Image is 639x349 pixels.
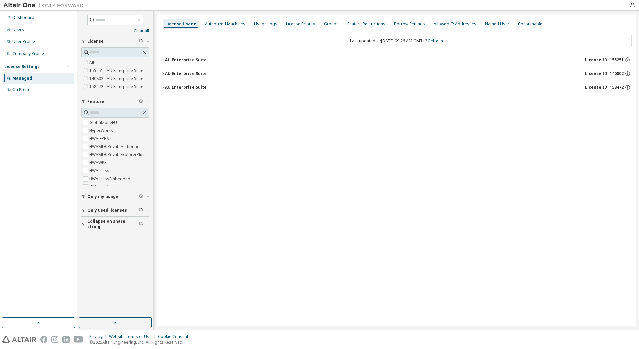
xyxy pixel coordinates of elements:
button: Feature [81,94,149,109]
button: AU Enterprise SuiteLicense ID: 140802 [161,66,632,81]
div: Last updated at: [DATE] 09:26 AM GMT+2 [161,34,632,48]
div: Borrow Settings [394,21,425,27]
span: License ID: 158472 [585,85,624,90]
div: User Profile [12,39,35,44]
span: Clear filter [139,39,143,44]
div: License Settings [4,64,40,69]
div: Allowed IP Addresses [434,21,476,27]
label: HWAccess [89,167,111,175]
label: 140802 - AU Enterprise Suite [89,75,145,83]
span: Clear filter [139,208,143,213]
div: AU Enterprise Suite [165,85,207,90]
div: Website Terms of Use [109,334,158,339]
div: Users [12,27,24,32]
span: Clear filter [139,194,143,199]
div: Consumables [518,21,545,27]
img: facebook.svg [40,336,47,343]
span: License ID: 155251 [585,57,624,63]
button: License [81,34,149,49]
img: linkedin.svg [62,336,70,343]
div: Usage Logs [254,21,277,27]
div: License Priority [286,21,315,27]
span: Only my usage [87,194,118,199]
span: Collapse on share string [87,219,139,229]
img: Altair One [3,2,87,9]
button: AU Enterprise SuiteLicense ID: 155251 [161,52,632,67]
div: Dashboard [12,15,34,20]
span: Clear filter [139,99,143,104]
div: Authorized Machines [205,21,245,27]
a: Refresh [428,38,443,44]
div: AU Enterprise Suite [165,57,207,63]
label: HWActivate [89,183,112,191]
button: Collapse on share string [81,217,149,231]
div: License Usage [165,21,196,27]
label: HWAccessEmbedded [89,175,132,183]
button: Only used licenses [81,203,149,218]
a: Clear all [81,28,149,34]
img: altair_logo.svg [2,336,36,343]
div: Privacy [89,334,109,339]
label: 155251 - AU Enterprise Suite [89,67,145,75]
label: HWAMDCPrivateExplorerPlus [89,151,146,159]
span: License [87,39,104,44]
label: HWAIFPBS [89,135,110,143]
label: GlobalZoneEU [89,119,118,127]
div: Feature Restrictions [347,21,385,27]
label: All [89,59,95,67]
div: On Prem [12,87,29,92]
div: Managed [12,76,32,81]
img: instagram.svg [51,336,58,343]
span: Feature [87,99,104,104]
div: Cookie Consent [158,334,193,339]
span: License ID: 140802 [585,71,624,76]
label: HWAMDCPrivateAuthoring [89,143,141,151]
div: Named User [485,21,509,27]
button: Only my usage [81,189,149,204]
span: Clear filter [139,221,143,227]
button: AU Enterprise SuiteLicense ID: 158472 [161,80,632,95]
div: Groups [324,21,339,27]
div: AU Enterprise Suite [165,71,207,76]
img: youtube.svg [74,336,83,343]
label: HyperWorks [89,127,114,135]
label: 158472 - AU Enterprise Suite [89,83,145,91]
div: Company Profile [12,51,44,56]
span: Only used licenses [87,208,127,213]
label: HWAWPF [89,159,108,167]
p: © 2025 Altair Engineering, Inc. All Rights Reserved. [89,339,193,345]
